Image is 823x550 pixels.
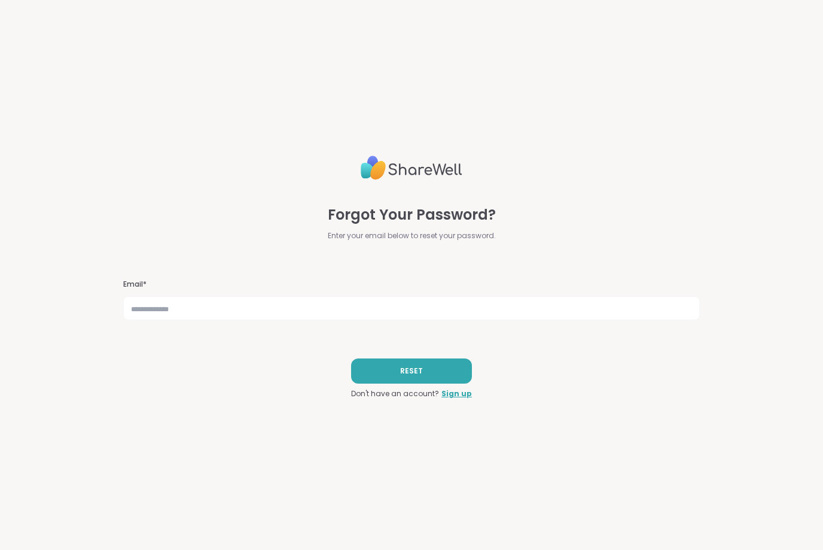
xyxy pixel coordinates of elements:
img: ShareWell Logo [361,151,462,185]
a: Sign up [441,388,472,399]
h3: Email* [123,279,699,290]
button: RESET [351,358,472,384]
span: Enter your email below to reset your password. [328,230,496,241]
span: Don't have an account? [351,388,439,399]
span: Forgot Your Password? [328,204,496,226]
span: RESET [400,366,423,376]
